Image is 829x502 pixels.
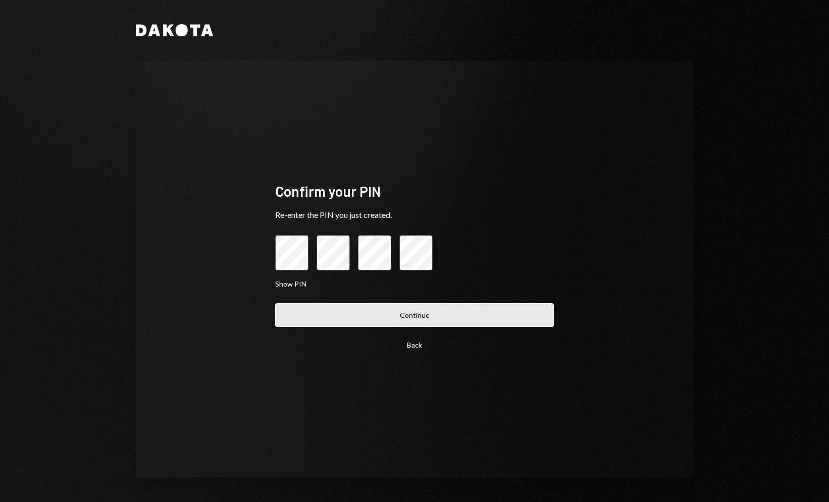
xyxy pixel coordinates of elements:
[275,209,554,221] div: Re-enter the PIN you just created.
[358,235,391,270] input: pin code 3 of 4
[317,235,350,270] input: pin code 2 of 4
[399,235,433,270] input: pin code 4 of 4
[275,182,554,201] div: Confirm your PIN
[275,280,306,289] button: Show PIN
[275,333,554,357] button: Back
[275,235,308,270] input: pin code 1 of 4
[275,303,554,327] button: Continue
